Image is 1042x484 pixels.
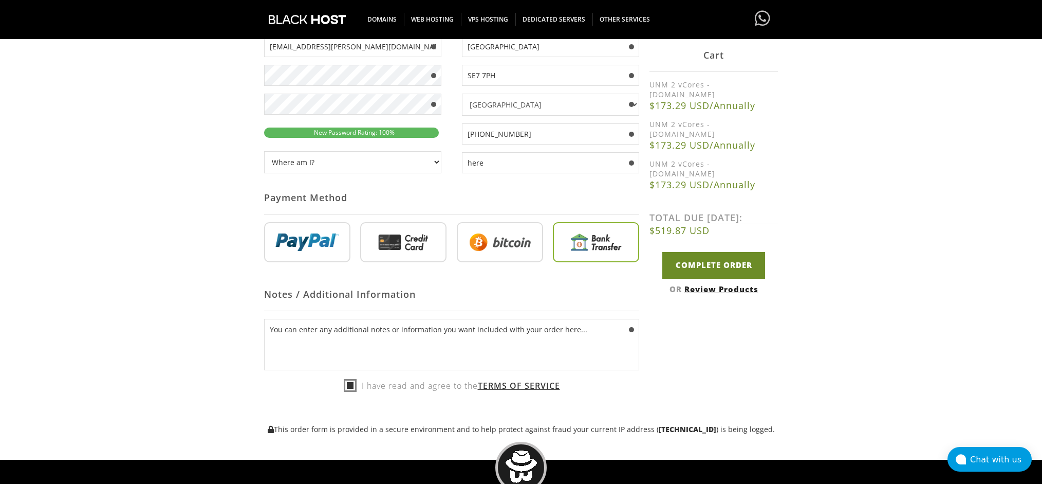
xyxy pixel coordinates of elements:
[659,424,716,434] strong: [TECHNICAL_ID]
[264,424,778,434] p: This order form is provided in a secure environment and to help protect against fraud your curren...
[264,181,639,214] div: Payment Method
[515,13,593,26] span: DEDICATED SERVERS
[649,283,778,294] div: OR
[684,283,758,294] a: Review Products
[649,139,778,151] b: $173.29 USD/Annually
[478,380,560,391] a: Terms of Service
[462,123,639,145] input: Phone Number
[649,159,778,178] label: UNM 2 vCores - [DOMAIN_NAME]
[461,13,516,26] span: VPS HOSTING
[457,222,543,262] img: Bitcoin.png
[662,252,765,278] input: Complete Order
[970,455,1032,464] div: Chat with us
[462,36,639,57] input: State/Region
[947,447,1032,472] button: Chat with us
[404,13,461,26] span: WEB HOSTING
[264,319,639,370] textarea: You can enter any additional notes or information you want included with your order here...
[649,80,778,99] label: UNM 2 vCores - [DOMAIN_NAME]
[649,99,778,112] b: $173.29 USD/Annually
[462,152,639,173] input: Answer
[553,222,639,262] img: Bank%20Transfer.png
[649,178,778,191] b: $173.29 USD/Annually
[344,378,560,393] label: I have read and agree to the
[649,211,778,224] label: TOTAL DUE [DATE]:
[592,13,657,26] span: OTHER SERVICES
[309,128,395,137] span: New Password Rating: 100%
[360,13,404,26] span: DOMAINS
[649,224,778,237] b: $519.87 USD
[264,278,639,311] div: Notes / Additional Information
[360,222,446,262] img: Credit%20Card.png
[462,65,639,86] input: Zip Code
[649,39,778,72] div: Cart
[505,451,537,483] img: BlackHOST mascont, Blacky.
[649,119,778,139] label: UNM 2 vCores - [DOMAIN_NAME]
[264,222,350,262] img: PayPal.png
[264,36,441,57] input: Email Address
